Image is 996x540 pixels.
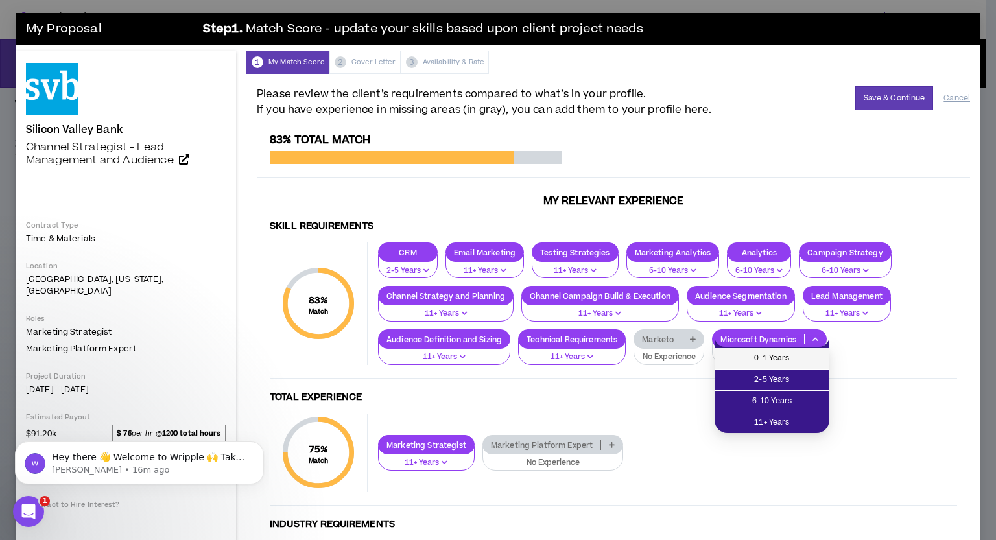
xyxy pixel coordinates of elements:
button: 6-10 Years [727,254,791,279]
button: 11+ Years [803,297,891,322]
h4: Total Experience [270,392,957,404]
p: 11+ Years [454,265,516,277]
p: 6-10 Years [735,265,783,277]
p: No [26,512,226,524]
p: 6-10 Years [635,265,711,277]
button: Save & Continue [855,86,934,110]
p: Time & Materials [26,233,226,244]
p: Analytics [728,248,790,257]
h4: Industry Requirements [270,519,957,531]
button: 6-10 Years [626,254,720,279]
span: 1 [252,56,263,68]
span: Marketing Platform Expert [26,343,136,355]
p: No Experience [642,351,696,363]
button: No Experience [482,446,624,471]
span: 2-5 Years [722,373,822,387]
p: Microsoft Dynamics [713,335,804,344]
span: Please review the client’s requirements compared to what’s in your profile. If you have experienc... [257,86,711,117]
h3: My Proposal [26,16,195,42]
p: Marketing Strategist [379,440,474,450]
p: 11+ Years [530,308,670,320]
button: 2-5 Years [378,254,438,279]
span: 1 [40,496,50,506]
p: Estimated Payout [26,412,226,422]
p: Email Marketing [446,248,523,257]
p: Marketing Platform Expert [483,440,601,450]
button: 11+ Years [532,254,619,279]
p: 11+ Years [386,457,466,469]
p: [DATE] - [DATE] [26,384,226,395]
button: No Experience [634,340,704,365]
p: 11+ Years [695,308,787,320]
span: Match Score - update your skills based upon client project needs [246,20,643,39]
p: Channel Strategy and Planning [379,291,513,301]
button: 11+ Years [687,297,795,322]
p: 2-5 Years [386,265,429,277]
button: 11+ Years [445,254,524,279]
span: 83% Total Match [270,132,370,148]
h4: Skill Requirements [270,220,957,233]
p: No Experience [491,457,615,469]
span: 11+ Years [722,416,822,430]
button: 11+ Years [518,340,626,365]
button: 11+ Years [378,297,514,322]
b: Step 1 . [203,20,243,39]
p: Contract Type [26,220,226,230]
span: 75 % [309,443,329,456]
span: Channel Strategist - Lead Management and Audience [26,139,174,168]
span: Marketing Strategist [26,326,112,338]
p: 6-10 Years [807,265,883,277]
p: Campaign Strategy [800,248,890,257]
p: 11+ Years [386,308,505,320]
p: Audience Definition and Sizing [379,335,510,344]
p: [GEOGRAPHIC_DATA], [US_STATE], [GEOGRAPHIC_DATA] [26,274,226,297]
h3: My Relevant Experience [257,194,970,207]
p: 11+ Years [540,265,610,277]
small: Match [309,307,329,316]
button: 11+ Years [521,297,679,322]
span: 6-10 Years [722,394,822,408]
button: 11+ Years [378,340,510,365]
p: 11+ Years [811,308,883,320]
p: Audience Segmentation [687,291,794,301]
p: Location [26,261,226,271]
button: 11+ Years [378,446,475,471]
p: Testing Strategies [532,248,618,257]
p: Lead Management [803,291,890,301]
p: CRM [379,248,437,257]
span: 83 % [309,294,329,307]
small: Match [309,456,329,465]
p: Marketo [634,335,682,344]
h4: Silicon Valley Bank [26,124,123,135]
iframe: Intercom live chat [13,496,44,527]
div: My Match Score [246,51,329,74]
p: Technical Requirements [519,335,625,344]
iframe: Intercom notifications message [10,414,269,505]
p: Channel Campaign Build & Execution [522,291,678,301]
button: Cancel [943,87,970,110]
p: Project Duration [26,371,226,381]
a: Channel Strategist - Lead Management and Audience [26,141,226,167]
p: 11+ Years [527,351,617,363]
p: 11+ Years [386,351,502,363]
p: Roles [26,314,226,323]
button: 6-10 Years [799,254,891,279]
p: Marketing Analytics [627,248,719,257]
span: 0-1 Years [722,351,822,366]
